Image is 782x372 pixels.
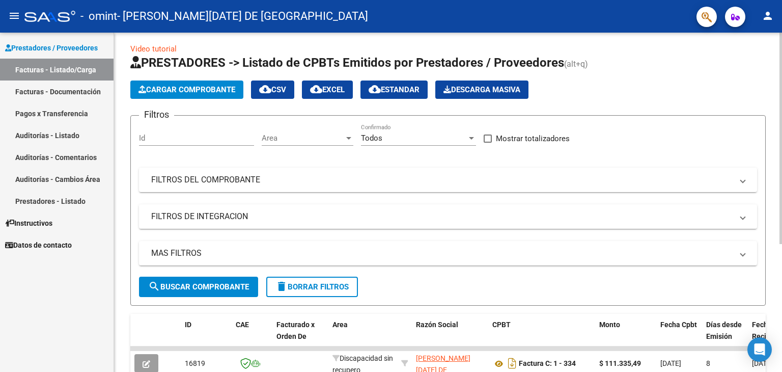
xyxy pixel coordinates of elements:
span: [DATE] [660,359,681,367]
button: Descarga Masiva [435,81,528,99]
mat-expansion-panel-header: FILTROS DEL COMPROBANTE [139,168,757,192]
button: Borrar Filtros [266,277,358,297]
span: Facturado x Orden De [276,321,315,340]
mat-expansion-panel-header: MAS FILTROS [139,241,757,265]
span: EXCEL [310,85,345,94]
span: (alt+q) [564,59,588,69]
mat-icon: delete [275,280,288,293]
mat-panel-title: FILTROS DE INTEGRACION [151,211,733,222]
strong: Factura C: 1 - 334 [519,360,576,368]
mat-icon: cloud_download [259,83,271,95]
span: Días desde Emisión [706,321,742,340]
span: Cargar Comprobante [138,85,235,94]
datatable-header-cell: CAE [232,314,272,359]
span: ID [185,321,191,329]
span: Area [262,134,344,143]
button: Buscar Comprobante [139,277,258,297]
datatable-header-cell: Fecha Cpbt [656,314,702,359]
mat-icon: search [148,280,160,293]
datatable-header-cell: Area [328,314,397,359]
span: - omint [80,5,117,28]
span: Descarga Masiva [443,85,520,94]
span: CSV [259,85,286,94]
button: CSV [251,81,294,99]
datatable-header-cell: Días desde Emisión [702,314,748,359]
span: [DATE] [752,359,773,367]
datatable-header-cell: Razón Social [412,314,488,359]
span: Datos de contacto [5,240,72,251]
mat-icon: menu [8,10,20,22]
button: EXCEL [302,81,353,99]
span: Instructivos [5,218,52,229]
span: - [PERSON_NAME][DATE] DE [GEOGRAPHIC_DATA] [117,5,368,28]
span: Area [332,321,348,329]
button: Estandar [360,81,428,99]
a: Video tutorial [130,44,177,54]
span: Razón Social [416,321,458,329]
datatable-header-cell: ID [181,314,232,359]
span: 16819 [185,359,205,367]
span: Buscar Comprobante [148,282,249,291]
datatable-header-cell: Facturado x Orden De [272,314,328,359]
span: CAE [236,321,249,329]
span: Fecha Cpbt [660,321,697,329]
mat-expansion-panel-header: FILTROS DE INTEGRACION [139,204,757,229]
span: Estandar [369,85,420,94]
span: 8 [706,359,710,367]
mat-panel-title: FILTROS DEL COMPROBANTE [151,174,733,185]
span: PRESTADORES -> Listado de CPBTs Emitidos por Prestadores / Proveedores [130,56,564,70]
span: Mostrar totalizadores [496,132,570,145]
span: Borrar Filtros [275,282,349,291]
mat-icon: cloud_download [310,83,322,95]
datatable-header-cell: Monto [595,314,656,359]
mat-icon: person [762,10,774,22]
datatable-header-cell: CPBT [488,314,595,359]
strong: $ 111.335,49 [599,359,641,367]
app-download-masive: Descarga masiva de comprobantes (adjuntos) [435,81,528,99]
mat-panel-title: MAS FILTROS [151,248,733,259]
i: Descargar documento [506,355,519,371]
div: Open Intercom Messenger [747,337,772,362]
span: CPBT [492,321,511,329]
span: Monto [599,321,620,329]
h3: Filtros [139,108,174,122]
span: Todos [361,134,382,143]
span: Fecha Recibido [752,321,780,340]
mat-icon: cloud_download [369,83,381,95]
button: Cargar Comprobante [130,81,243,99]
span: Prestadores / Proveedores [5,42,98,54]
